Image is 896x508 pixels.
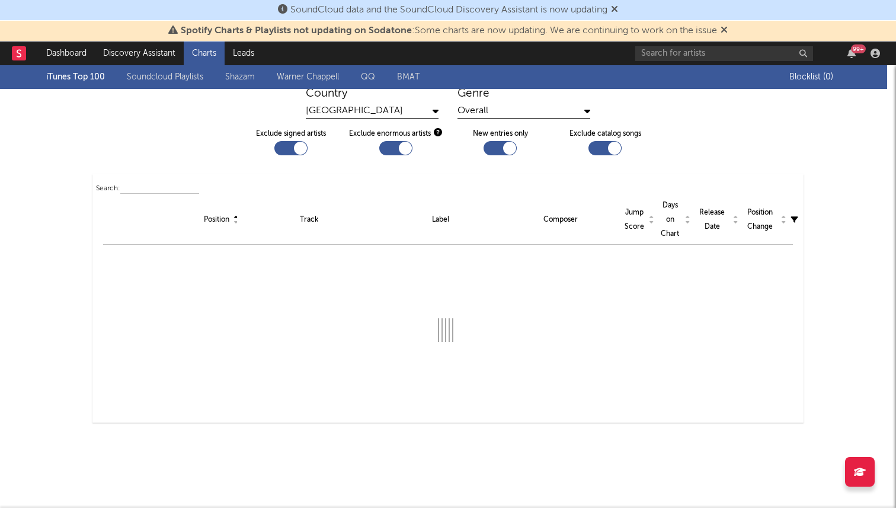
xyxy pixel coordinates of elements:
[181,26,717,36] span: : Some charts are now updating. We are continuing to work on the issue
[306,87,439,101] div: Country
[847,49,856,58] button: 99+
[349,127,442,141] div: Exclude enormous artists
[38,41,95,65] a: Dashboard
[184,41,225,65] a: Charts
[225,70,255,84] a: Shazam
[635,46,813,61] input: Search for artists
[397,70,420,84] a: BMAT
[659,199,689,241] div: Days on Chart
[473,127,528,141] label: New entries only
[204,213,234,227] div: Position
[256,127,326,141] label: Exclude signed artists
[290,5,607,15] span: SoundCloud data and the SoundCloud Discovery Assistant is now updating
[611,5,618,15] span: Dismiss
[95,41,184,65] a: Discovery Assistant
[789,73,841,81] span: Blocklist
[306,104,439,119] div: [GEOGRAPHIC_DATA]
[721,26,728,36] span: Dismiss
[623,206,654,234] div: Jump Score
[851,44,866,53] div: 99 +
[277,70,339,84] a: Warner Chappell
[743,206,785,234] div: Position Change
[361,70,375,84] a: QQ
[96,185,120,192] span: Search:
[384,213,498,227] div: Label
[127,70,203,84] a: Soundcloud Playlists
[434,128,442,136] button: Exclude enormous artists
[457,87,590,101] div: Genre
[181,26,412,36] span: Spotify Charts & Playlists not updating on Sodatone
[695,206,737,234] div: Release Date
[504,213,617,227] div: Composer
[225,41,263,65] a: Leads
[240,213,377,227] div: Track
[823,70,841,84] span: ( 0 )
[457,104,590,119] div: Overall
[569,127,641,141] label: Exclude catalog songs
